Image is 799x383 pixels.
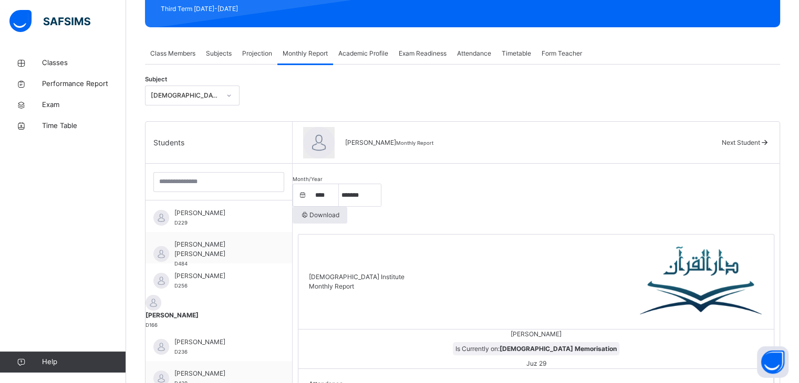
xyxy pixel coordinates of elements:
span: Students [153,137,184,148]
span: Is Currently on: [453,342,619,355]
span: [DEMOGRAPHIC_DATA] Institute [309,273,404,281]
img: Darul Quran Institute [640,245,763,318]
span: Attendance [457,49,491,58]
img: default.svg [153,210,169,226]
img: safsims [9,10,90,32]
img: default.svg [153,273,169,289]
span: Month/Year [293,176,323,182]
span: D229 [174,220,188,226]
span: Monthly Report [309,282,354,290]
span: Juz 29 [524,357,549,370]
span: [PERSON_NAME] [146,311,292,320]
span: [PERSON_NAME] [174,271,268,281]
b: [DEMOGRAPHIC_DATA] Memorisation [500,345,617,353]
span: [PERSON_NAME] [174,208,268,218]
span: [PERSON_NAME] [174,369,268,378]
span: Projection [242,49,272,58]
span: Form Teacher [542,49,582,58]
span: D236 [174,349,188,355]
span: Class Members [150,49,195,58]
img: default.svg [153,339,169,355]
span: D166 [146,322,158,328]
span: [PERSON_NAME] [345,139,396,146]
img: default.svg [153,246,169,262]
span: Time Table [42,121,126,131]
span: Academic Profile [338,49,388,58]
span: Exam [42,100,126,110]
img: default.svg [146,295,161,311]
button: Open asap [757,346,788,378]
span: Monthly Report [396,140,433,146]
div: [DEMOGRAPHIC_DATA] Memorisation [151,91,220,100]
span: Subject [145,75,167,84]
span: D256 [174,283,188,289]
span: Help [42,357,126,367]
span: Monthly Report [283,49,328,58]
img: default.svg [303,127,335,158]
span: [PERSON_NAME] [174,337,268,347]
span: Subjects [206,49,232,58]
span: Next Student [722,139,760,146]
span: Performance Report [42,79,126,89]
span: [PERSON_NAME] [511,330,562,338]
span: [PERSON_NAME] [PERSON_NAME] [174,240,268,259]
span: D484 [174,261,188,267]
span: Classes [42,58,126,68]
span: Exam Readiness [399,49,447,58]
span: Download [300,210,339,220]
span: Timetable [502,49,531,58]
